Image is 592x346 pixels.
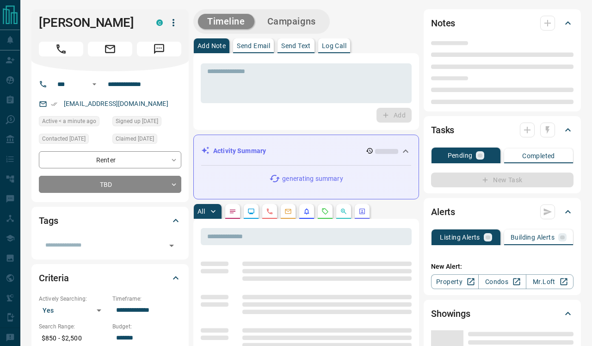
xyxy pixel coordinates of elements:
[213,146,266,156] p: Activity Summary
[116,134,154,143] span: Claimed [DATE]
[39,176,181,193] div: TBD
[197,43,226,49] p: Add Note
[303,208,310,215] svg: Listing Alerts
[197,208,205,215] p: All
[39,295,108,303] p: Actively Searching:
[511,234,555,241] p: Building Alerts
[237,43,270,49] p: Send Email
[39,42,83,56] span: Call
[431,12,573,34] div: Notes
[282,174,343,184] p: generating summary
[198,14,254,29] button: Timeline
[522,153,555,159] p: Completed
[39,322,108,331] p: Search Range:
[89,79,100,90] button: Open
[431,274,479,289] a: Property
[112,116,181,129] div: Sat Jul 05 2025
[284,208,292,215] svg: Emails
[39,331,108,346] p: $850 - $2,500
[51,101,57,107] svg: Email Verified
[321,208,329,215] svg: Requests
[281,43,311,49] p: Send Text
[88,42,132,56] span: Email
[431,262,573,272] p: New Alert:
[440,234,480,241] p: Listing Alerts
[116,117,158,126] span: Signed up [DATE]
[137,42,181,56] span: Message
[266,208,273,215] svg: Calls
[112,295,181,303] p: Timeframe:
[39,303,108,318] div: Yes
[340,208,347,215] svg: Opportunities
[39,151,181,168] div: Renter
[39,15,142,30] h1: [PERSON_NAME]
[247,208,255,215] svg: Lead Browsing Activity
[165,239,178,252] button: Open
[448,152,473,159] p: Pending
[39,213,58,228] h2: Tags
[431,16,455,31] h2: Notes
[156,19,163,26] div: condos.ca
[64,100,168,107] a: [EMAIL_ADDRESS][DOMAIN_NAME]
[431,204,455,219] h2: Alerts
[258,14,325,29] button: Campaigns
[42,117,96,126] span: Active < a minute ago
[431,303,573,325] div: Showings
[229,208,236,215] svg: Notes
[201,142,411,160] div: Activity Summary
[39,271,69,285] h2: Criteria
[112,322,181,331] p: Budget:
[431,306,470,321] h2: Showings
[39,210,181,232] div: Tags
[431,119,573,141] div: Tasks
[358,208,366,215] svg: Agent Actions
[42,134,86,143] span: Contacted [DATE]
[478,274,526,289] a: Condos
[39,267,181,289] div: Criteria
[431,201,573,223] div: Alerts
[322,43,346,49] p: Log Call
[112,134,181,147] div: Sun Jul 13 2025
[431,123,454,137] h2: Tasks
[39,116,108,129] div: Mon Aug 18 2025
[39,134,108,147] div: Sun Jul 13 2025
[526,274,573,289] a: Mr.Loft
